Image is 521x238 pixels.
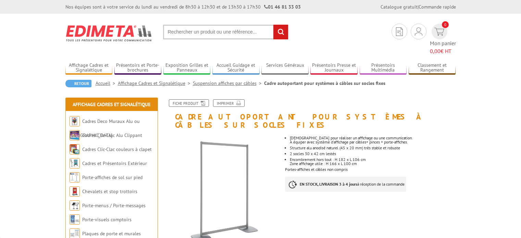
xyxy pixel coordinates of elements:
input: rechercher [273,25,288,39]
img: Cadres et Présentoirs Extérieur [70,158,80,168]
a: Retour [65,80,91,87]
a: Affichage Cadres et Signalétique [65,62,113,74]
a: Classement et Rangement [409,62,456,74]
a: Affichage Cadres et Signalétique [118,80,193,86]
a: Fiche produit [169,99,209,107]
span: Mon panier [430,39,456,55]
a: Cadres Clic-Clac couleurs à clapet [82,146,152,152]
img: Chevalets et stop trottoirs [70,186,80,197]
li: 2 socles 30 x 42 cm lestés [290,152,456,156]
div: | [381,3,456,10]
img: Edimeta [65,21,153,46]
a: Porte-visuels comptoirs [82,216,132,223]
a: Imprimer [213,99,245,107]
li: Cadre autoportant pour systèmes à câbles sur socles fixes [264,80,385,87]
a: Présentoirs Presse et Journaux [310,62,358,74]
div: Portes-affiches et câbles non compris [285,129,461,199]
a: Présentoirs et Porte-brochures [114,62,162,74]
a: Chevalets et stop trottoirs [82,188,137,195]
a: Exposition Grilles et Panneaux [163,62,211,74]
a: Catalogue gratuit [381,4,418,10]
span: 0 [442,21,449,28]
img: Porte-visuels comptoirs [70,214,80,225]
img: Cadres Deco Muraux Alu ou Bois [70,116,80,126]
a: Présentoirs Multimédia [360,62,407,74]
li: [DEMOGRAPHIC_DATA] pour réaliser un affichage ou une communication. A équiper avec système d'affi... [290,136,456,144]
a: Suspension affiches par câbles [193,80,264,86]
img: devis rapide [415,27,422,36]
img: Cadres Clic-Clac couleurs à clapet [70,144,80,154]
a: Porte-affiches de sol sur pied [82,174,142,180]
a: Services Généraux [261,62,309,74]
a: Cadres Clic-Clac Alu Clippant [82,132,142,138]
input: Rechercher un produit ou une référence... [163,25,288,39]
strong: EN STOCK, LIVRAISON 3 à 4 jours [300,181,357,187]
span: € HT [430,47,456,55]
a: Affichage Cadres et Signalétique [73,101,150,108]
h1: Cadre autoportant pour systèmes à câbles sur socles fixes [160,99,461,129]
a: Plaques de porte et murales [82,230,141,237]
img: Porte-affiches de sol sur pied [70,172,80,183]
li: Encombrement hors tout : H 182 x L 106 cm Zone affichage utile : H 166 x L 100 cm [290,158,456,166]
img: Porte-menus / Porte-messages [70,200,80,211]
a: Cadres Deco Muraux Alu ou [GEOGRAPHIC_DATA] [70,118,140,138]
img: devis rapide [434,28,444,36]
a: devis rapide 0 Mon panier 0,00€ HT [430,24,456,55]
a: Cadres et Présentoirs Extérieur [82,160,147,166]
a: Porte-menus / Porte-messages [82,202,146,209]
li: Structure alu anodisé naturel (45 x 20 mm) très stable et robuste [290,146,456,150]
span: 0,00 [430,48,441,54]
a: Accueil [96,80,118,86]
strong: 01 46 81 33 03 [264,4,301,10]
div: Nos équipes sont à votre service du lundi au vendredi de 8h30 à 12h30 et de 13h30 à 17h30 [65,3,301,10]
a: Accueil Guidage et Sécurité [212,62,260,74]
p: à réception de la commande [285,177,406,192]
a: Commande rapide [419,4,456,10]
img: devis rapide [396,27,403,36]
